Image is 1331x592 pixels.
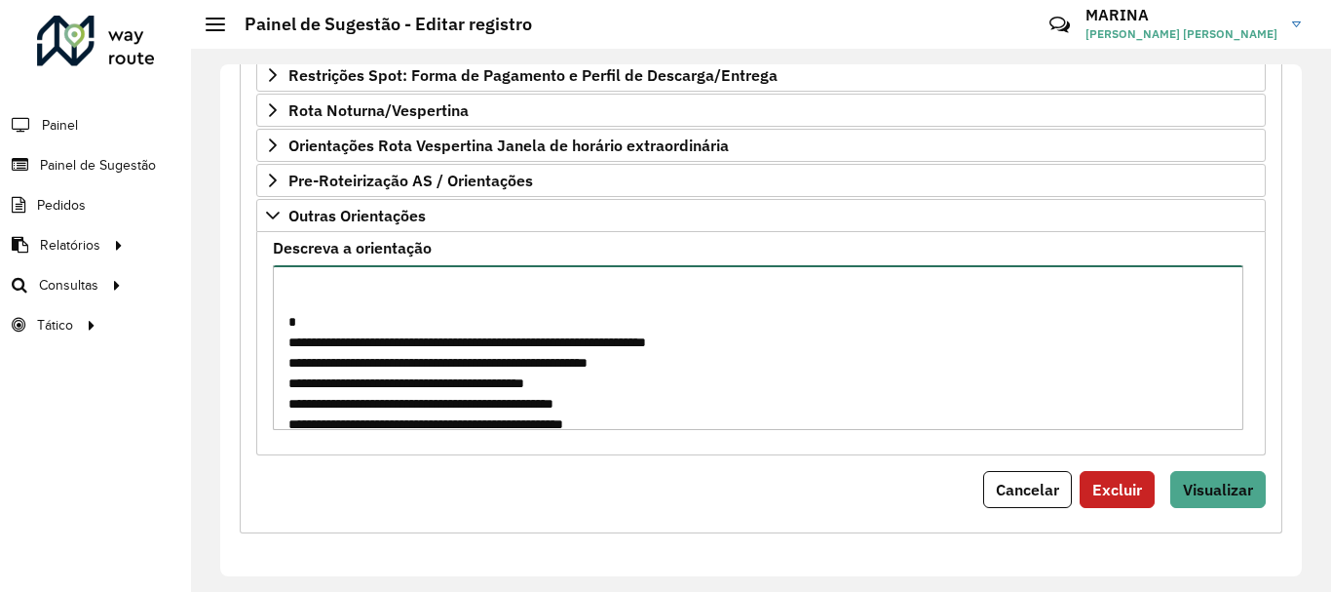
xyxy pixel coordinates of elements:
button: Visualizar [1170,471,1266,508]
label: Descreva a orientação [273,236,432,259]
a: Outras Orientações [256,199,1266,232]
span: Painel de Sugestão [40,155,156,176]
a: Restrições Spot: Forma de Pagamento e Perfil de Descarga/Entrega [256,59,1266,92]
span: Outras Orientações [288,208,426,223]
span: [PERSON_NAME] [PERSON_NAME] [1085,25,1277,43]
h2: Painel de Sugestão - Editar registro [225,14,532,35]
span: Orientações Rota Vespertina Janela de horário extraordinária [288,138,729,153]
span: Pedidos [37,195,86,216]
span: Cancelar [996,480,1059,499]
span: Pre-Roteirização AS / Orientações [288,173,533,188]
span: Tático [37,315,73,335]
span: Restrições Spot: Forma de Pagamento e Perfil de Descarga/Entrega [288,67,778,83]
a: Pre-Roteirização AS / Orientações [256,164,1266,197]
a: Orientações Rota Vespertina Janela de horário extraordinária [256,129,1266,162]
button: Cancelar [983,471,1072,508]
span: Excluir [1092,480,1142,499]
div: Outras Orientações [256,232,1266,455]
span: Consultas [39,275,98,296]
button: Excluir [1080,471,1155,508]
a: Contato Rápido [1039,4,1081,46]
a: Rota Noturna/Vespertina [256,94,1266,127]
span: Painel [42,115,78,136]
h3: MARINA [1085,6,1277,24]
span: Rota Noturna/Vespertina [288,102,469,118]
span: Visualizar [1183,480,1253,499]
span: Relatórios [40,235,100,256]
